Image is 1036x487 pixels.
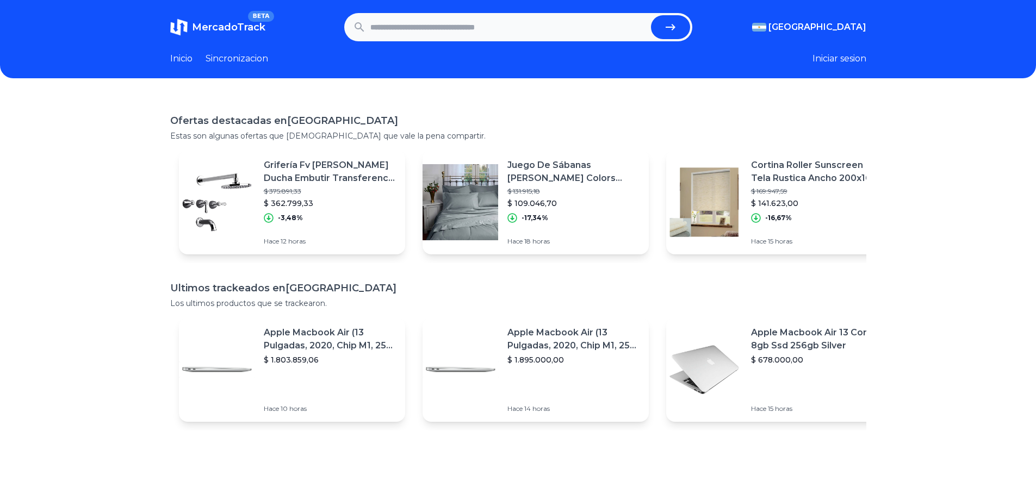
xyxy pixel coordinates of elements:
p: $ 375.891,33 [264,187,396,196]
p: Apple Macbook Air (13 Pulgadas, 2020, Chip M1, 256 Gb De Ssd, 8 Gb De Ram) - Plata [507,326,640,352]
p: -17,34% [522,214,548,222]
p: $ 1.803.859,06 [264,354,396,365]
button: Iniciar sesion [812,52,866,65]
p: Hace 10 horas [264,404,396,413]
a: Featured imageCortina Roller Sunscreen Tela Rustica Ancho 200x160 Alto$ 169.947,59$ 141.623,00-16... [666,150,892,254]
p: Juego De Sábanas [PERSON_NAME] Colors [PERSON_NAME] 200 Hilos 100% Algodón [507,159,640,185]
img: Featured image [666,164,742,240]
img: Featured image [423,332,499,408]
p: $ 131.915,18 [507,187,640,196]
p: Los ultimos productos que se trackearon. [170,298,866,309]
img: MercadoTrack [170,18,188,36]
img: Featured image [423,164,499,240]
img: Featured image [179,164,255,240]
button: [GEOGRAPHIC_DATA] [752,21,866,34]
a: Featured imageApple Macbook Air (13 Pulgadas, 2020, Chip M1, 256 Gb De Ssd, 8 Gb De Ram) - Plata$... [423,317,649,422]
p: $ 169.947,59 [751,187,884,196]
h1: Ofertas destacadas en [GEOGRAPHIC_DATA] [170,113,866,128]
span: BETA [248,11,274,22]
p: -3,48% [278,214,303,222]
p: Grifería Fv [PERSON_NAME] Ducha Embutir Transferencia 103/62 Ahora 12 Y 18 [264,159,396,185]
img: Featured image [666,332,742,408]
img: Featured image [179,332,255,408]
p: Apple Macbook Air (13 Pulgadas, 2020, Chip M1, 256 Gb De Ssd, 8 Gb De Ram) - Plata [264,326,396,352]
p: Hace 18 horas [507,237,640,246]
p: $ 362.799,33 [264,198,396,209]
p: $ 141.623,00 [751,198,884,209]
p: -16,67% [765,214,792,222]
a: Featured imageGrifería Fv [PERSON_NAME] Ducha Embutir Transferencia 103/62 Ahora 12 Y 18$ 375.891... [179,150,405,254]
p: Apple Macbook Air 13 Core I5 8gb Ssd 256gb Silver [751,326,884,352]
a: Featured imageJuego De Sábanas [PERSON_NAME] Colors [PERSON_NAME] 200 Hilos 100% Algodón$ 131.915... [423,150,649,254]
a: Inicio [170,52,193,65]
p: Estas son algunas ofertas que [DEMOGRAPHIC_DATA] que vale la pena compartir. [170,130,866,141]
p: Hace 12 horas [264,237,396,246]
a: MercadoTrackBETA [170,18,265,36]
p: $ 1.895.000,00 [507,354,640,365]
img: Argentina [752,23,766,32]
span: MercadoTrack [192,21,265,33]
a: Featured imageApple Macbook Air 13 Core I5 8gb Ssd 256gb Silver$ 678.000,00Hace 15 horas [666,317,892,422]
h1: Ultimos trackeados en [GEOGRAPHIC_DATA] [170,280,866,296]
p: Cortina Roller Sunscreen Tela Rustica Ancho 200x160 Alto [751,159,884,185]
p: $ 678.000,00 [751,354,884,365]
a: Featured imageApple Macbook Air (13 Pulgadas, 2020, Chip M1, 256 Gb De Ssd, 8 Gb De Ram) - Plata$... [179,317,405,422]
span: [GEOGRAPHIC_DATA] [768,21,866,34]
p: Hace 15 horas [751,404,884,413]
p: $ 109.046,70 [507,198,640,209]
p: Hace 14 horas [507,404,640,413]
a: Sincronizacion [206,52,268,65]
p: Hace 15 horas [751,237,884,246]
